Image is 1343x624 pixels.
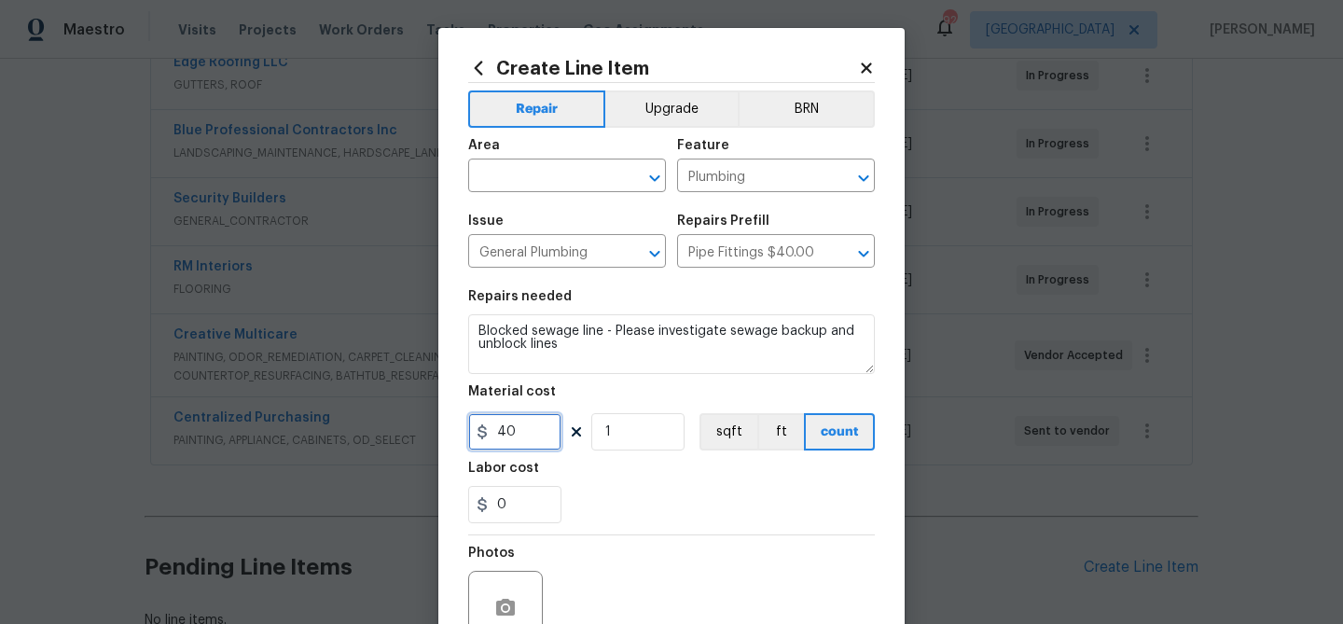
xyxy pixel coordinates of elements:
button: BRN [738,90,875,128]
h5: Photos [468,547,515,560]
h5: Feature [677,139,729,152]
textarea: Blocked sewage line - Please investigate sewage backup and unblock lines [468,314,875,374]
button: ft [757,413,804,451]
h5: Labor cost [468,462,539,475]
h5: Repairs needed [468,290,572,303]
button: Open [642,241,668,267]
h5: Repairs Prefill [677,215,769,228]
button: sqft [699,413,757,451]
button: Open [851,165,877,191]
button: Repair [468,90,605,128]
h5: Issue [468,215,504,228]
button: Open [642,165,668,191]
button: count [804,413,875,451]
h5: Area [468,139,500,152]
h2: Create Line Item [468,58,858,78]
button: Open [851,241,877,267]
button: Upgrade [605,90,739,128]
h5: Material cost [468,385,556,398]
